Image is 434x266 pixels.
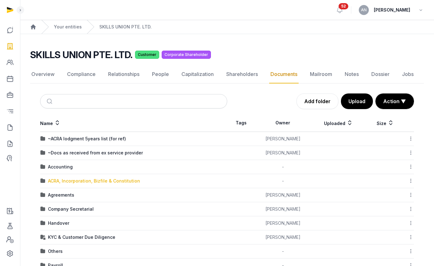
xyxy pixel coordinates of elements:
[255,244,310,258] td: -
[255,216,310,230] td: [PERSON_NAME]
[40,150,45,155] img: folder.svg
[48,164,73,170] div: Accounting
[48,220,69,226] div: Handover
[255,188,310,202] td: [PERSON_NAME]
[227,114,256,132] th: Tags
[151,65,170,83] a: People
[40,164,45,169] img: folder.svg
[269,65,299,83] a: Documents
[162,51,211,59] span: Corporate Shareholder
[48,136,126,142] div: ~ACRA lodgment 5years list (for ref)
[255,174,310,188] td: -
[30,65,424,83] nav: Tabs
[48,192,74,198] div: Agreements
[359,5,369,15] button: AN
[341,93,373,109] button: Upload
[107,65,141,83] a: Relationships
[225,65,259,83] a: Shareholders
[255,160,310,174] td: -
[374,6,410,14] span: [PERSON_NAME]
[361,8,367,12] span: AN
[401,65,415,83] a: Jobs
[30,65,56,83] a: Overview
[255,146,310,160] td: [PERSON_NAME]
[376,94,414,109] button: Action ▼
[40,178,45,183] img: folder.svg
[296,93,338,109] a: Add folder
[66,65,97,83] a: Compliance
[339,3,348,9] span: 52
[40,207,45,212] img: folder.svg
[255,202,310,216] td: [PERSON_NAME]
[48,150,143,156] div: ~Docs as received from ex service provider
[40,249,45,254] img: folder.svg
[99,24,152,30] a: SKILLS UNION PTE. LTD.
[255,230,310,244] td: [PERSON_NAME]
[48,234,115,240] div: KYC & Customer Due Diligence
[43,94,58,108] button: Submit
[40,114,227,132] th: Name
[30,49,133,60] h2: SKILLS UNION PTE. LTD.
[20,20,434,34] nav: Breadcrumb
[310,114,366,132] th: Uploaded
[255,114,310,132] th: Owner
[48,206,94,212] div: Company Secretarial
[343,65,360,83] a: Notes
[48,178,140,184] div: ACRA, Incorporation, Bizfile & Constitution
[40,221,45,226] img: folder.svg
[135,51,159,59] span: Customer
[40,193,45,198] img: folder.svg
[48,248,63,254] div: Others
[54,24,82,30] a: Your entities
[370,65,391,83] a: Dossier
[309,65,333,83] a: Mailroom
[40,136,45,141] img: folder.svg
[366,114,404,132] th: Size
[180,65,215,83] a: Capitalization
[40,235,45,240] img: folder-locked-icon.svg
[255,132,310,146] td: [PERSON_NAME]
